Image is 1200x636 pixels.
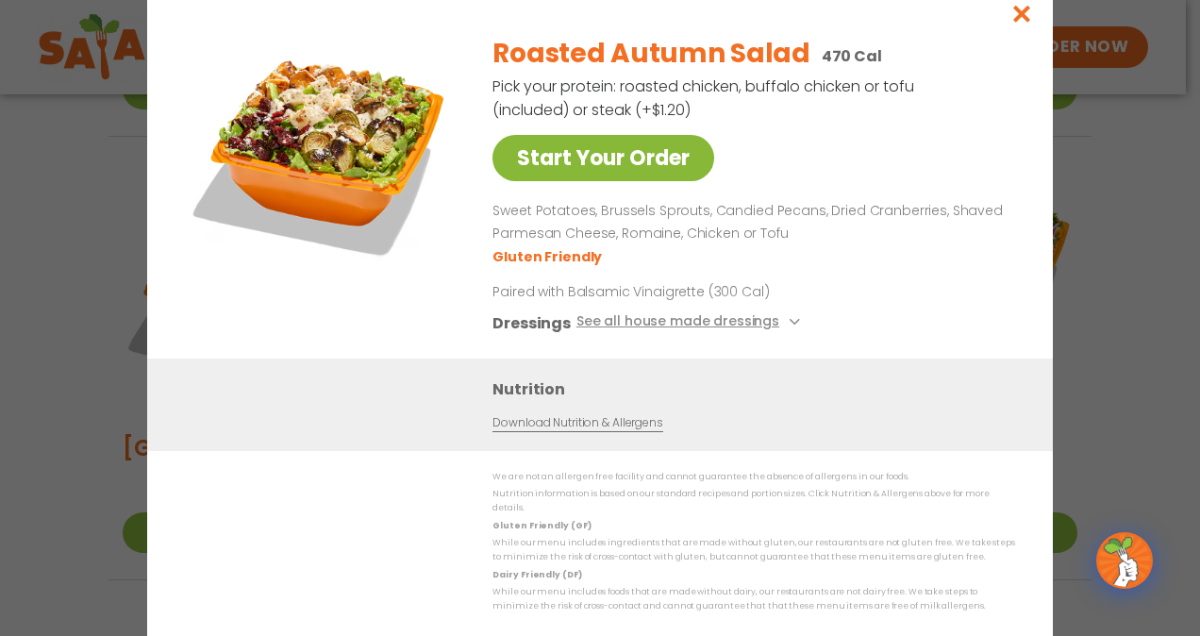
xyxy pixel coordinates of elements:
button: See all house made dressings [576,310,806,334]
p: 470 Cal [822,44,882,68]
a: Download Nutrition & Allergens [492,413,662,431]
p: Pick your protein: roasted chicken, buffalo chicken or tofu (included) or steak (+$1.20) [492,75,917,122]
h2: Roasted Autumn Salad [492,34,809,74]
img: wpChatIcon [1098,534,1151,587]
p: We are not an allergen free facility and cannot guarantee the absence of allergens in our foods. [492,470,1015,484]
strong: Dairy Friendly (DF) [492,568,581,579]
p: Nutrition information is based on our standard recipes and portion sizes. Click Nutrition & Aller... [492,487,1015,516]
strong: Gluten Friendly (GF) [492,519,591,530]
p: Sweet Potatoes, Brussels Sprouts, Candied Pecans, Dried Cranberries, Shaved Parmesan Cheese, Roma... [492,200,1008,245]
img: Featured product photo for Roasted Autumn Salad [190,20,454,284]
h3: Dressings [492,310,571,334]
p: Paired with Balsamic Vinaigrette (300 Cal) [492,281,842,301]
h3: Nutrition [492,377,1025,400]
p: While our menu includes ingredients that are made without gluten, our restaurants are not gluten ... [492,536,1015,565]
a: Start Your Order [492,135,714,181]
p: While our menu includes foods that are made without dairy, our restaurants are not dairy free. We... [492,585,1015,614]
li: Gluten Friendly [492,246,605,266]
